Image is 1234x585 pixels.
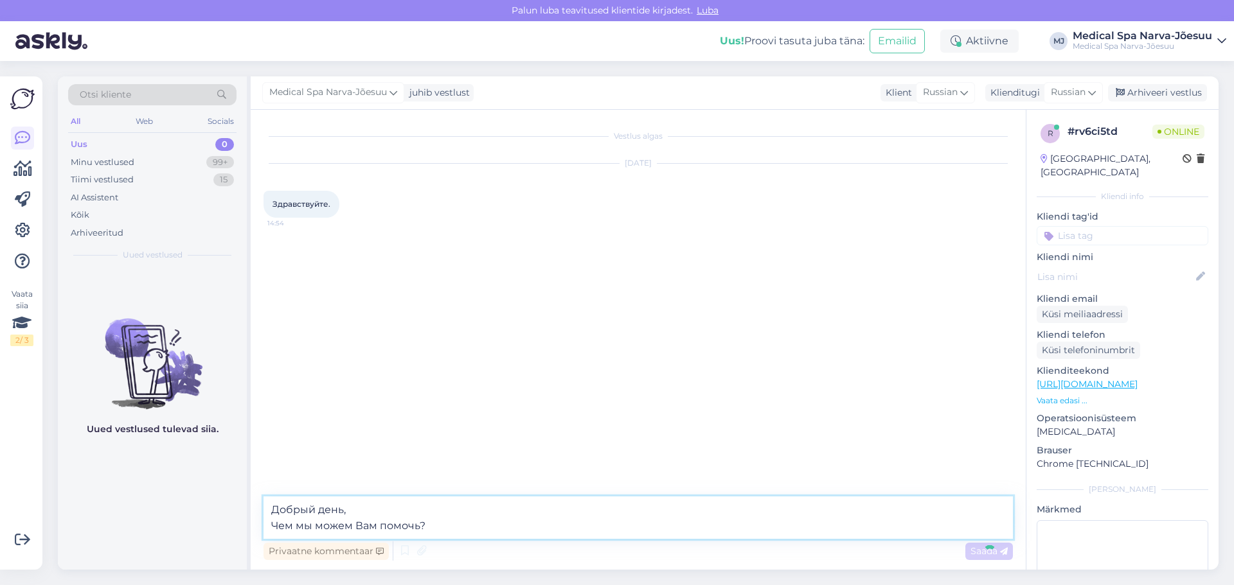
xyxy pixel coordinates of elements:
div: 0 [215,138,234,151]
span: Russian [923,85,958,100]
div: [DATE] [264,157,1013,169]
div: juhib vestlust [404,86,470,100]
a: Medical Spa Narva-JõesuuMedical Spa Narva-Jõesuu [1073,31,1226,51]
input: Lisa nimi [1037,270,1194,284]
b: Uus! [720,35,744,47]
div: Medical Spa Narva-Jõesuu [1073,41,1212,51]
img: No chats [58,295,247,411]
div: Web [133,113,156,130]
p: Kliendi telefon [1037,328,1208,342]
div: Küsi meiliaadressi [1037,306,1128,323]
div: 2 / 3 [10,335,33,346]
span: 14:54 [267,218,316,228]
div: Medical Spa Narva-Jõesuu [1073,31,1212,41]
p: Kliendi tag'id [1037,210,1208,223]
div: Arhiveeri vestlus [1108,84,1207,101]
span: r [1048,128,1053,138]
span: Здравствуйте. [273,199,330,209]
p: Chrome [TECHNICAL_ID] [1037,457,1208,471]
div: AI Assistent [71,191,118,204]
div: Socials [205,113,237,130]
div: [GEOGRAPHIC_DATA], [GEOGRAPHIC_DATA] [1041,152,1183,179]
div: Aktiivne [940,30,1019,53]
p: Vaata edasi ... [1037,395,1208,406]
div: Kõik [71,209,89,222]
p: Uued vestlused tulevad siia. [87,423,219,436]
p: Märkmed [1037,503,1208,516]
p: Kliendi nimi [1037,250,1208,264]
span: Russian [1051,85,1086,100]
div: Vestlus algas [264,130,1013,142]
div: # rv6ci5td [1068,124,1152,139]
p: Brauser [1037,444,1208,457]
div: 15 [213,173,234,186]
span: Luba [693,4,722,16]
img: Askly Logo [10,87,35,111]
p: Operatsioonisüsteem [1037,412,1208,425]
div: [PERSON_NAME] [1037,484,1208,495]
p: Klienditeekond [1037,364,1208,378]
div: Uus [71,138,87,151]
p: [MEDICAL_DATA] [1037,425,1208,439]
a: [URL][DOMAIN_NAME] [1037,378,1138,390]
div: Arhiveeritud [71,227,123,240]
span: Uued vestlused [123,249,183,261]
div: 99+ [206,156,234,169]
div: Kliendi info [1037,191,1208,202]
p: Kliendi email [1037,292,1208,306]
div: All [68,113,83,130]
span: Medical Spa Narva-Jõesuu [269,85,387,100]
div: MJ [1050,32,1068,50]
div: Minu vestlused [71,156,134,169]
button: Emailid [870,29,925,53]
input: Lisa tag [1037,226,1208,245]
div: Vaata siia [10,288,33,346]
span: Otsi kliente [80,88,131,101]
div: Proovi tasuta juba täna: [720,33,864,49]
div: Klient [881,86,912,100]
div: Tiimi vestlused [71,173,134,186]
div: Klienditugi [985,86,1040,100]
span: Online [1152,125,1204,139]
div: Küsi telefoninumbrit [1037,342,1140,359]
